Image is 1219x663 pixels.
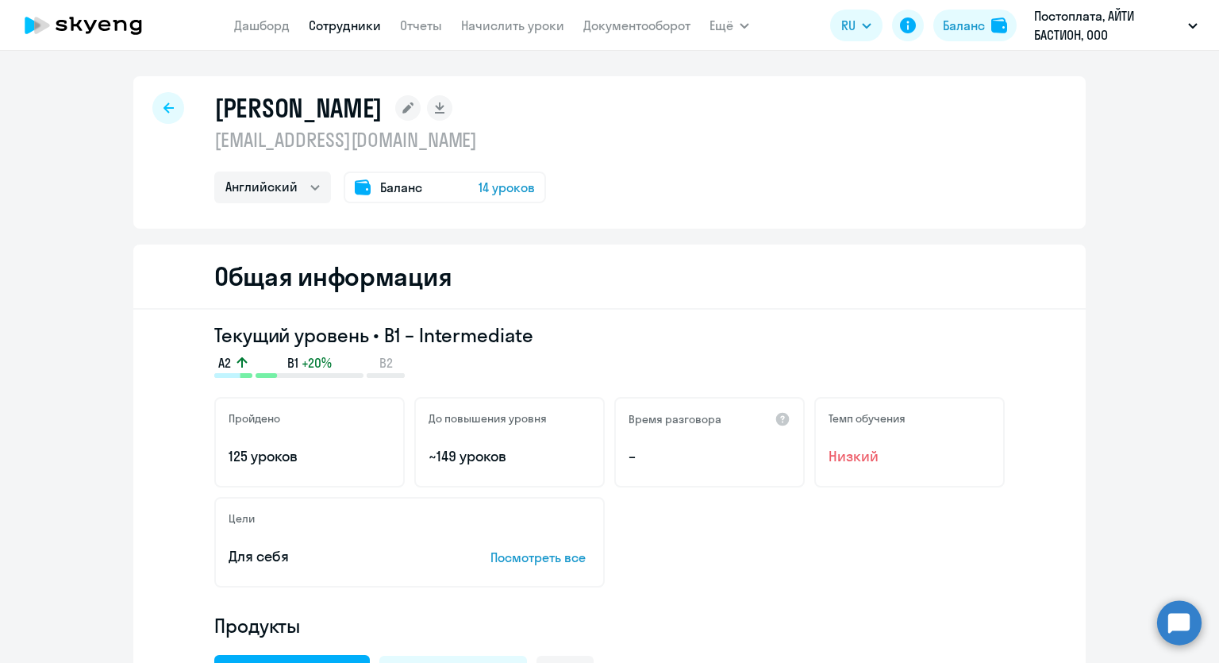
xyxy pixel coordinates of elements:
span: Ещё [709,16,733,35]
h1: [PERSON_NAME] [214,92,383,124]
p: Посмотреть все [490,548,590,567]
p: 125 уроков [229,446,390,467]
h5: Пройдено [229,411,280,426]
h5: До повышения уровня [429,411,547,426]
button: Балансbalance [933,10,1017,41]
span: B2 [379,354,393,372]
button: Ещё [709,10,749,41]
a: Дашборд [234,17,290,33]
img: balance [991,17,1007,33]
a: Отчеты [400,17,442,33]
span: A2 [218,354,231,372]
p: [EMAIL_ADDRESS][DOMAIN_NAME] [214,127,546,152]
div: Баланс [943,16,985,35]
p: Для себя [229,546,441,567]
span: 14 уроков [479,178,535,197]
span: B1 [287,354,298,372]
span: RU [841,16,856,35]
p: Постоплата, АЙТИ БАСТИОН, ООО [1034,6,1182,44]
h4: Продукты [214,613,1005,638]
h5: Время разговора [629,412,721,426]
p: – [629,446,790,467]
a: Документооборот [583,17,690,33]
h2: Общая информация [214,260,452,292]
p: ~149 уроков [429,446,590,467]
span: Баланс [380,178,422,197]
span: +20% [302,354,332,372]
h5: Цели [229,511,255,526]
span: Низкий [829,446,990,467]
a: Начислить уроки [461,17,564,33]
h3: Текущий уровень • B1 – Intermediate [214,322,1005,348]
h5: Темп обучения [829,411,906,426]
button: Постоплата, АЙТИ БАСТИОН, ООО [1026,6,1206,44]
a: Сотрудники [309,17,381,33]
button: RU [830,10,883,41]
